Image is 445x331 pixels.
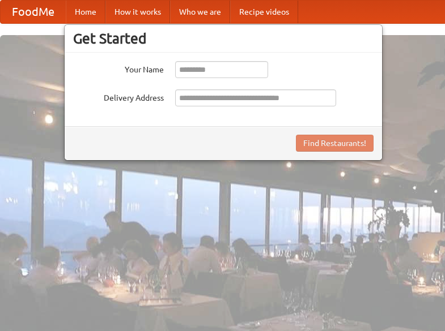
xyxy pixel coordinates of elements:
[66,1,105,23] a: Home
[73,89,164,104] label: Delivery Address
[296,135,374,152] button: Find Restaurants!
[73,61,164,75] label: Your Name
[1,1,66,23] a: FoodMe
[230,1,298,23] a: Recipe videos
[105,1,170,23] a: How it works
[73,30,374,47] h3: Get Started
[170,1,230,23] a: Who we are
